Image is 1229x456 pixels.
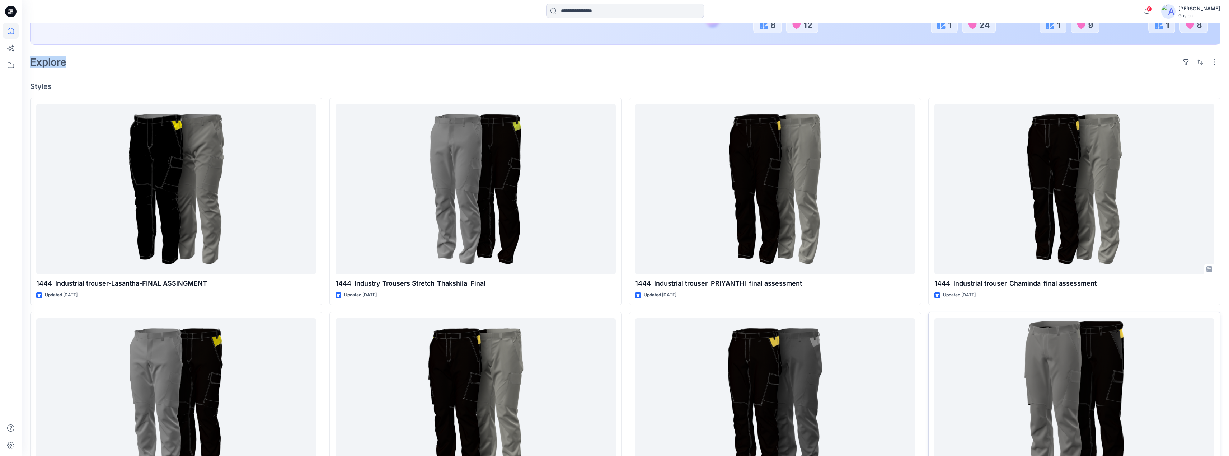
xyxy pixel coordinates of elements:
p: Updated [DATE] [344,291,377,299]
p: 1444_Industrial trouser-Lasantha-FINAL ASSINGMENT [36,278,316,288]
a: 1444_Industrial trouser_Chaminda_final assessment [934,104,1214,274]
img: avatar [1161,4,1176,19]
h4: Styles [30,82,1220,91]
div: [PERSON_NAME] [1178,4,1220,13]
a: 1444_Industrial trouser-Lasantha-FINAL ASSINGMENT [36,104,316,274]
p: Updated [DATE] [644,291,676,299]
a: 1444_Industry Trousers Stretch_Thakshila_Final [336,104,615,274]
p: Updated [DATE] [45,291,78,299]
p: 1444_Industrial trouser_Chaminda_final assessment [934,278,1214,288]
h2: Explore [30,56,66,68]
p: 1444_Industry Trousers Stretch_Thakshila_Final [336,278,615,288]
p: 1444_Industrial trouser_PRIYANTHI_final assessment [635,278,915,288]
a: 1444_Industrial trouser_PRIYANTHI_final assessment [635,104,915,274]
p: Updated [DATE] [943,291,976,299]
div: Guston [1178,13,1220,18]
span: 8 [1146,6,1152,12]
